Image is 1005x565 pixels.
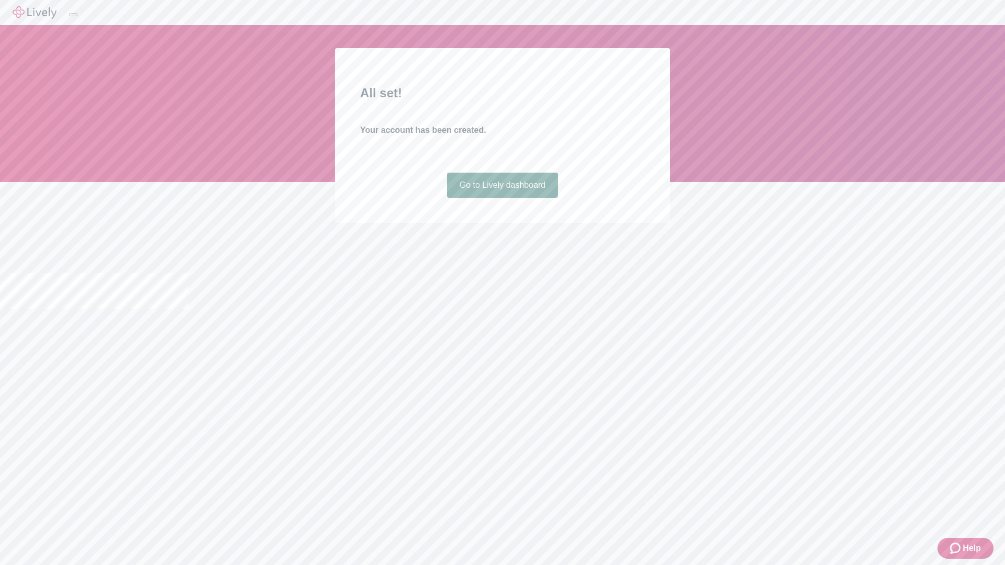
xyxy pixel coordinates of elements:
[950,542,963,555] svg: Zendesk support icon
[360,84,645,103] h2: All set!
[360,124,645,137] h4: Your account has been created.
[447,173,559,198] a: Go to Lively dashboard
[963,542,981,555] span: Help
[937,538,993,559] button: Zendesk support iconHelp
[69,13,77,16] button: Log out
[13,6,57,19] img: Lively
